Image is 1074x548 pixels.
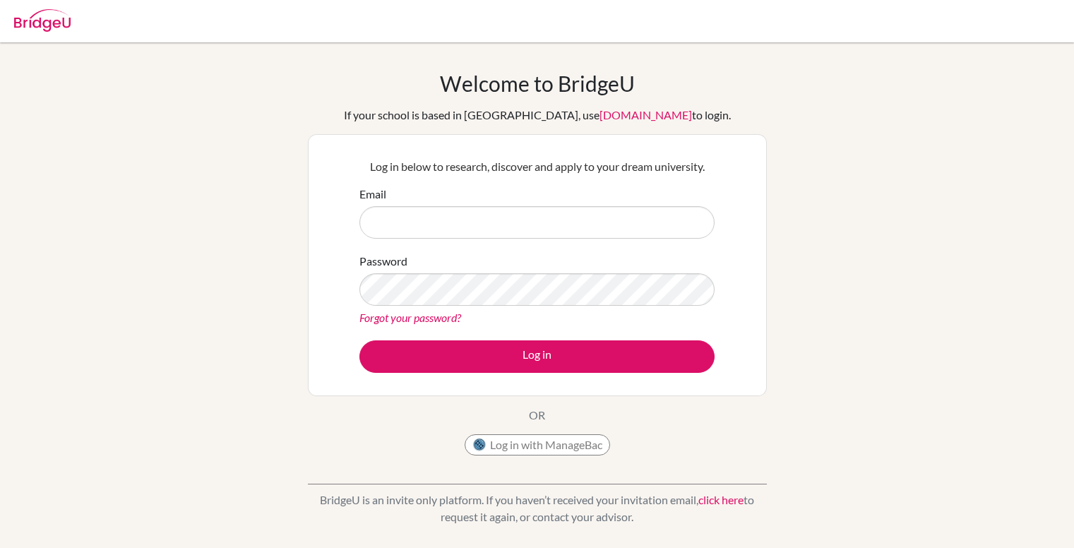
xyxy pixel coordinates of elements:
[529,407,545,424] p: OR
[440,71,635,96] h1: Welcome to BridgeU
[344,107,731,124] div: If your school is based in [GEOGRAPHIC_DATA], use to login.
[14,9,71,32] img: Bridge-U
[359,340,715,373] button: Log in
[465,434,610,455] button: Log in with ManageBac
[359,186,386,203] label: Email
[308,492,767,525] p: BridgeU is an invite only platform. If you haven’t received your invitation email, to request it ...
[359,311,461,324] a: Forgot your password?
[599,108,692,121] a: [DOMAIN_NAME]
[359,253,407,270] label: Password
[359,158,715,175] p: Log in below to research, discover and apply to your dream university.
[698,493,744,506] a: click here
